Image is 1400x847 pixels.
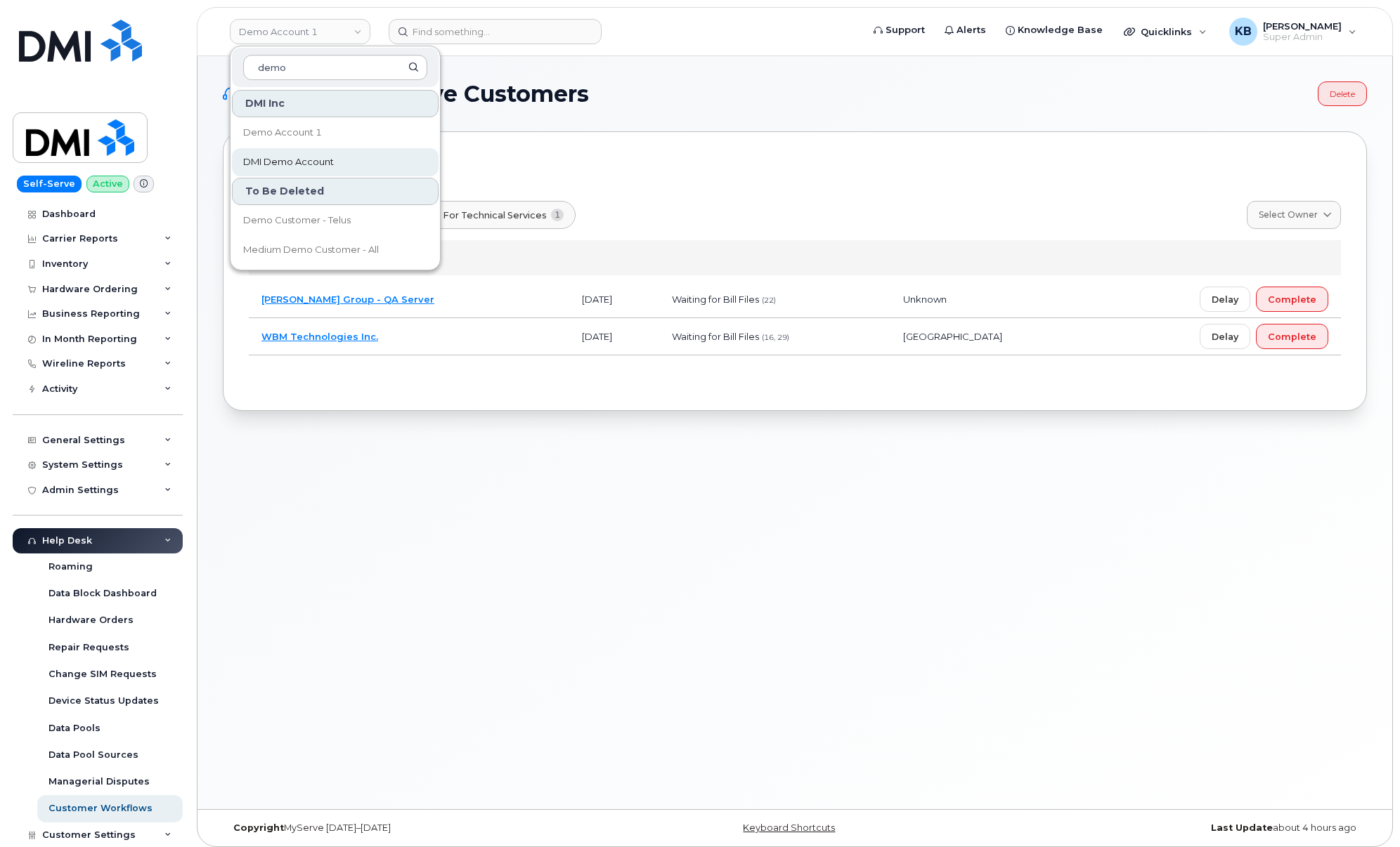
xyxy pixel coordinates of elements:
[1200,324,1250,349] button: Delay
[1256,287,1328,312] button: Complete
[1200,287,1250,312] button: Delay
[261,331,378,342] a: WBM Technologies Inc.
[243,214,351,228] span: Demo Customer - Telus
[249,240,1341,275] div: DMI Inc
[233,822,284,833] strong: Copyright
[232,206,439,235] a: Demo Customer - Telus
[232,119,439,147] a: Demo Account 1
[1211,822,1273,833] strong: Last Update
[1247,201,1341,229] a: Select Owner
[1268,293,1316,306] span: Complete
[985,822,1367,834] div: about 4 hours ago
[1212,330,1238,343] span: Delay
[1318,81,1367,106] a: Delete
[232,236,439,264] a: Medium Demo Customer - All
[443,209,547,222] span: For Technical Services
[232,178,439,205] div: To Be Deleted
[1268,330,1316,343] span: Complete
[243,155,334,169] span: DMI Demo Account
[243,55,427,80] input: Search
[232,148,439,176] a: DMI Demo Account
[1256,324,1328,349] button: Complete
[261,294,434,305] a: [PERSON_NAME] Group - QA Server
[1259,209,1318,221] span: Select Owner
[903,294,947,305] span: Unknown
[903,331,1002,342] span: [GEOGRAPHIC_DATA]
[569,281,659,318] td: [DATE]
[762,333,789,342] span: (16, 29)
[243,243,379,257] span: Medium Demo Customer - All
[232,90,439,117] div: DMI Inc
[223,822,604,834] div: MyServe [DATE]–[DATE]
[1212,293,1238,306] span: Delay
[672,294,759,305] span: Waiting for Bill Files
[551,209,564,221] span: 1
[743,822,835,833] a: Keyboard Shortcuts
[762,296,776,305] span: (22)
[672,331,759,342] span: Waiting for Bill Files
[569,318,659,355] td: [DATE]
[243,126,322,140] span: Demo Account 1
